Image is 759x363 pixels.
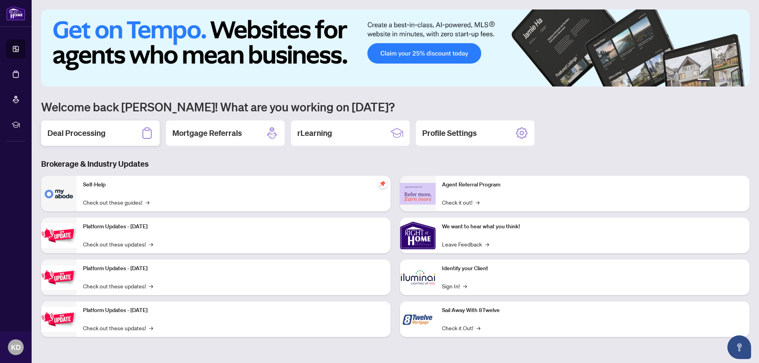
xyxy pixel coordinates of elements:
[41,307,77,332] img: Platform Updates - June 23, 2025
[732,79,735,82] button: 5
[41,265,77,290] img: Platform Updates - July 8, 2025
[83,198,149,207] a: Check out these guides!→
[713,79,716,82] button: 2
[476,324,480,332] span: →
[442,324,480,332] a: Check it Out!→
[145,198,149,207] span: →
[463,282,467,290] span: →
[442,264,743,273] p: Identify your Client
[83,324,153,332] a: Check out these updates!→
[738,79,742,82] button: 6
[422,128,477,139] h2: Profile Settings
[149,324,153,332] span: →
[83,181,384,189] p: Self-Help
[726,79,729,82] button: 4
[41,158,750,169] h3: Brokerage & Industry Updates
[41,176,77,211] img: Self-Help
[442,222,743,231] p: We want to hear what you think!
[442,282,467,290] a: Sign In!→
[47,128,106,139] h2: Deal Processing
[83,306,384,315] p: Platform Updates - [DATE]
[41,223,77,248] img: Platform Updates - July 21, 2025
[485,240,489,248] span: →
[83,222,384,231] p: Platform Updates - [DATE]
[83,282,153,290] a: Check out these updates!→
[149,240,153,248] span: →
[442,198,480,207] a: Check it out!→
[149,282,153,290] span: →
[442,240,489,248] a: Leave Feedback→
[400,260,436,295] img: Identify your Client
[378,179,387,188] span: pushpin
[11,342,21,353] span: KD
[297,128,332,139] h2: rLearning
[172,128,242,139] h2: Mortgage Referrals
[41,99,750,114] h1: Welcome back [PERSON_NAME]! What are you working on [DATE]?
[83,240,153,248] a: Check out these updates!→
[400,218,436,253] img: We want to hear what you think!
[442,181,743,189] p: Agent Referral Program
[400,301,436,337] img: Sail Away With 8Twelve
[727,335,751,359] button: Open asap
[719,79,723,82] button: 3
[442,306,743,315] p: Sail Away With 8Twelve
[41,9,750,87] img: Slide 0
[400,183,436,205] img: Agent Referral Program
[476,198,480,207] span: →
[83,264,384,273] p: Platform Updates - [DATE]
[697,79,710,82] button: 1
[6,6,25,21] img: logo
